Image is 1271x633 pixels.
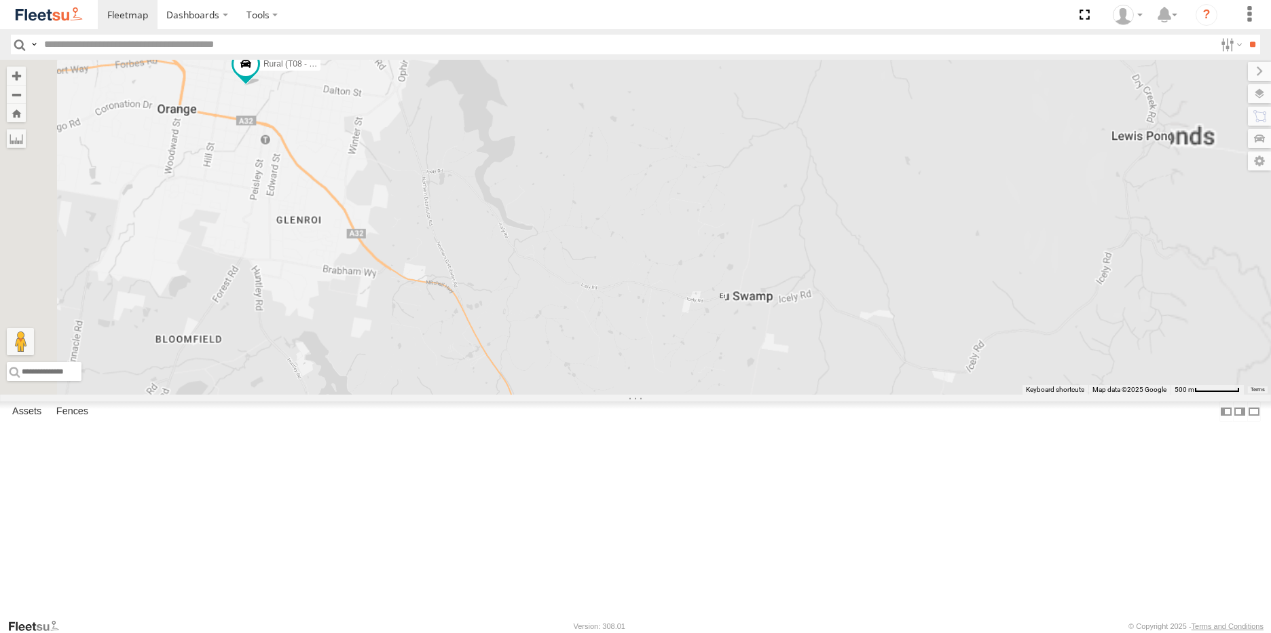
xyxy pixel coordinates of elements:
span: Map data ©2025 Google [1092,386,1166,393]
a: Terms and Conditions [1192,622,1264,630]
div: Version: 308.01 [574,622,625,630]
span: Rural (T08 - [PERSON_NAME]) [263,59,379,69]
label: Assets [5,402,48,421]
i: ? [1196,4,1217,26]
label: Search Query [29,35,39,54]
label: Fences [50,402,95,421]
div: Matt Smith [1108,5,1147,25]
button: Map Scale: 500 m per 63 pixels [1171,385,1244,395]
label: Map Settings [1248,151,1271,170]
a: Terms (opens in new tab) [1251,387,1265,393]
button: Zoom in [7,67,26,85]
a: Visit our Website [7,619,70,633]
label: Search Filter Options [1215,35,1245,54]
button: Zoom Home [7,104,26,122]
label: Measure [7,129,26,148]
label: Dock Summary Table to the Right [1233,401,1247,421]
button: Drag Pegman onto the map to open Street View [7,328,34,355]
div: © Copyright 2025 - [1128,622,1264,630]
img: fleetsu-logo-horizontal.svg [14,5,84,24]
button: Keyboard shortcuts [1026,385,1084,395]
label: Hide Summary Table [1247,401,1261,421]
label: Dock Summary Table to the Left [1219,401,1233,421]
span: 500 m [1175,386,1194,393]
button: Zoom out [7,85,26,104]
